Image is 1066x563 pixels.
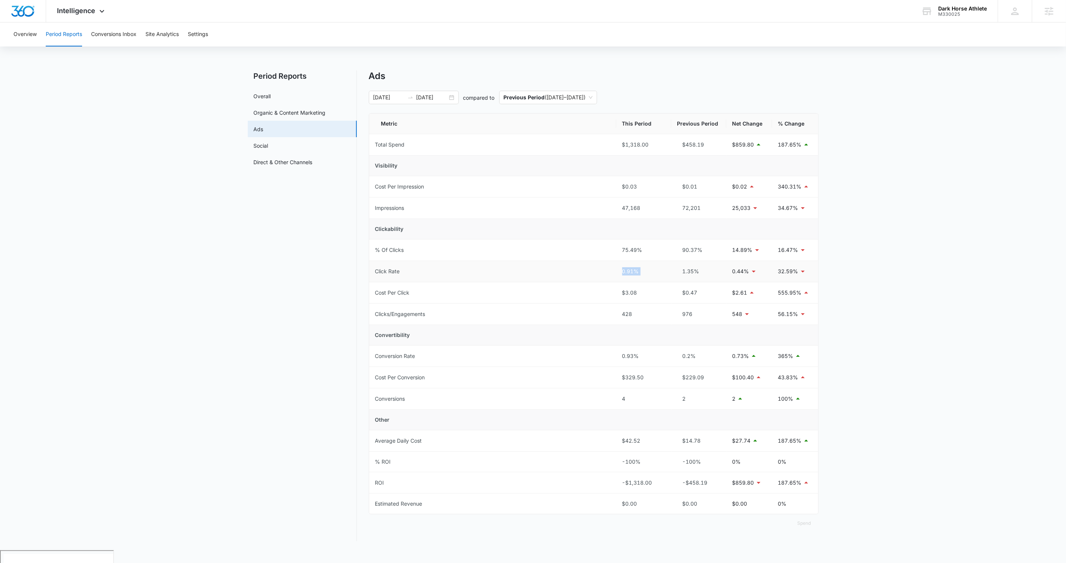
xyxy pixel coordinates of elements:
p: 0% [732,458,741,466]
span: ( [DATE] – [DATE] ) [504,91,593,104]
div: 1.35% [677,267,720,276]
div: 0.91% [622,267,665,276]
div: $0.47 [677,289,720,297]
div: Clicks/Engagements [375,310,425,318]
p: $0.00 [732,500,747,508]
th: Previous Period [671,114,726,134]
div: Keywords by Traffic [83,44,126,49]
p: $859.80 [732,479,754,487]
p: 548 [732,310,743,318]
p: 43.83% [778,373,798,382]
img: tab_domain_overview_orange.svg [20,43,26,49]
div: 47,168 [622,204,665,212]
th: Metric [369,114,616,134]
img: tab_keywords_by_traffic_grey.svg [75,43,81,49]
div: Cost Per Click [375,289,410,297]
p: 187.65% [778,479,802,487]
div: Estimated Revenue [375,500,422,508]
a: Direct & Other Channels [254,158,313,166]
button: Site Analytics [145,22,179,46]
div: % Of Clicks [375,246,404,254]
div: Conversion Rate [375,352,415,360]
td: Clickability [369,219,818,240]
div: account name [938,6,987,12]
div: -$458.19 [677,479,720,487]
div: Cost Per Impression [375,183,424,191]
div: 976 [677,310,720,318]
p: 100% [778,395,794,403]
img: logo_orange.svg [12,12,18,18]
div: Impressions [375,204,404,212]
div: $0.00 [622,500,665,508]
p: $27.74 [732,437,751,445]
th: % Change [772,114,818,134]
div: $329.50 [622,373,665,382]
div: $0.03 [622,183,665,191]
p: compared to [463,94,495,102]
p: $2.61 [732,289,747,297]
span: swap-right [407,94,413,100]
td: Other [369,410,818,430]
input: End date [416,93,448,102]
p: 187.65% [778,437,802,445]
button: Spend [790,514,819,532]
div: $1,318.00 [622,141,665,149]
p: 34.67% [778,204,798,212]
div: Conversions [375,395,405,403]
div: 4 [622,395,665,403]
div: v 4.0.25 [21,12,37,18]
div: $42.52 [622,437,665,445]
div: 428 [622,310,665,318]
p: 56.15% [778,310,798,318]
div: -100% [677,458,720,466]
div: $3.08 [622,289,665,297]
p: $859.80 [732,141,754,149]
div: ROI [375,479,384,487]
div: 0.93% [622,352,665,360]
a: Organic & Content Marketing [254,109,326,117]
div: Click Rate [375,267,400,276]
a: Ads [254,125,264,133]
p: $0.02 [732,183,747,191]
td: Visibility [369,156,818,176]
p: 2 [732,395,736,403]
div: Total Spend [375,141,405,149]
div: -$1,318.00 [622,479,665,487]
p: 14.89% [732,246,753,254]
span: to [407,94,413,100]
button: Conversions Inbox [91,22,136,46]
p: 0% [778,500,787,508]
p: 16.47% [778,246,798,254]
h2: Period Reports [248,70,357,82]
div: Domain: [DOMAIN_NAME] [19,19,82,25]
p: 32.59% [778,267,798,276]
p: 187.65% [778,141,802,149]
th: Net Change [726,114,772,134]
div: account id [938,12,987,17]
div: -100% [622,458,665,466]
div: Domain Overview [28,44,67,49]
div: $458.19 [677,141,720,149]
th: This Period [616,114,671,134]
p: 0.73% [732,352,749,360]
input: Start date [373,93,404,102]
button: Settings [188,22,208,46]
div: Average Daily Cost [375,437,422,445]
p: 25,033 [732,204,751,212]
div: 90.37% [677,246,720,254]
div: % ROI [375,458,391,466]
p: 340.31% [778,183,802,191]
div: $229.09 [677,373,720,382]
div: Cost Per Conversion [375,373,425,382]
span: Intelligence [57,7,96,15]
h1: Ads [369,70,386,82]
p: 0% [778,458,787,466]
button: Period Reports [46,22,82,46]
a: Social [254,142,268,150]
div: 2 [677,395,720,403]
button: Overview [13,22,37,46]
img: website_grey.svg [12,19,18,25]
div: $14.78 [677,437,720,445]
p: $100.40 [732,373,754,382]
div: 75.49% [622,246,665,254]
